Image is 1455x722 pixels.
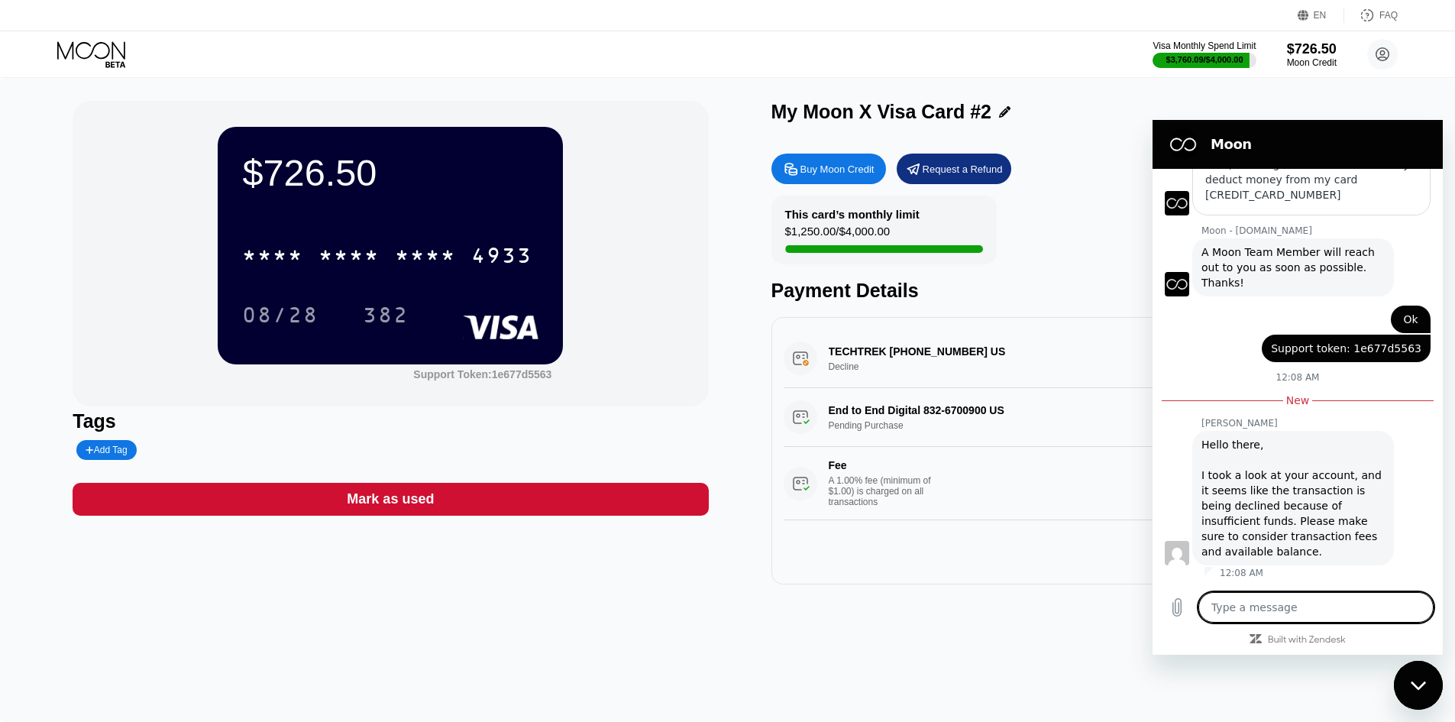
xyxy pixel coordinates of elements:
div: 4933 [471,245,532,270]
div: Buy Moon Credit [800,163,875,176]
div: Visa Monthly Spend Limit [1153,40,1256,51]
div: Add Tag [76,440,136,460]
div: EN [1298,8,1344,23]
div: Buy Moon Credit [771,154,886,184]
div: 382 [351,296,420,334]
div: 382 [363,305,409,329]
div: A 1.00% fee (minimum of $1.00) is charged on all transactions [829,475,943,507]
div: Request a Refund [897,154,1011,184]
div: Add Tag [86,445,127,455]
div: Support Token: 1e677d5563 [413,368,551,380]
div: Mark as used [347,491,434,508]
div: My Moon X Visa Card #2 [771,101,992,123]
div: FeeA 1.00% fee (minimum of $1.00) is charged on all transactions$12.50[DATE] 2:50 AM [784,447,1395,520]
div: $726.50 [1287,41,1337,57]
div: 08/28 [231,296,330,334]
div: Moon Credit [1287,57,1337,68]
div: Tags [73,410,708,432]
div: $3,760.09 / $4,000.00 [1166,55,1243,64]
div: $726.50Moon Credit [1287,41,1337,68]
iframe: Button to launch messaging window, conversation in progress [1394,661,1443,710]
div: FAQ [1344,8,1398,23]
div: Visa Monthly Spend Limit$3,760.09/$4,000.00 [1153,40,1256,68]
div: FAQ [1379,10,1398,21]
div: EN [1314,10,1327,21]
div: This card’s monthly limit [785,208,920,221]
div: Support Token:1e677d5563 [413,368,551,380]
div: $1,250.00 / $4,000.00 [785,225,891,245]
div: 08/28 [242,305,318,329]
div: Fee [829,459,936,471]
div: Mark as used [73,483,708,516]
div: $726.50 [242,151,538,194]
div: Payment Details [771,280,1407,302]
div: Request a Refund [923,163,1003,176]
iframe: Messaging window [1153,120,1443,655]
